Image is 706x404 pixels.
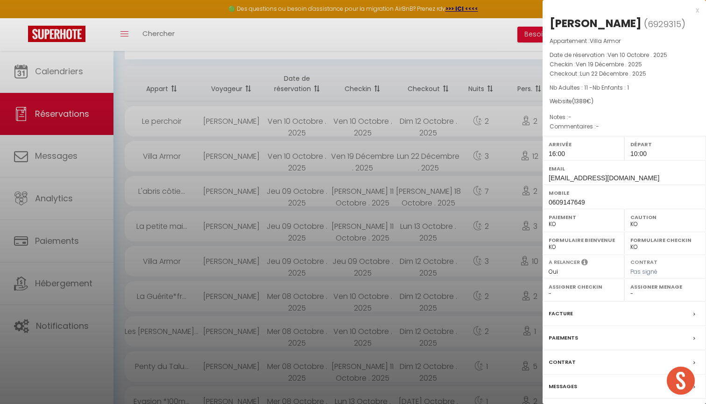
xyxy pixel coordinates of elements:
span: 10:00 [630,150,647,157]
label: Arrivée [549,140,618,149]
label: Email [549,164,700,173]
label: Facture [549,309,573,319]
label: Mobile [549,188,700,198]
label: Assigner Menage [630,282,700,291]
span: 1388 [574,97,586,105]
label: Contrat [549,357,576,367]
label: A relancer [549,258,580,266]
p: Checkin : [550,60,699,69]
span: Pas signé [630,268,657,276]
p: Appartement : [550,36,699,46]
span: Lun 22 Décembre . 2025 [580,70,646,78]
span: - [596,122,599,130]
span: 16:00 [549,150,565,157]
div: Website [550,97,699,106]
label: Formulaire Bienvenue [549,235,618,245]
span: Ven 19 Décembre . 2025 [576,60,642,68]
label: Paiements [549,333,578,343]
p: Notes : [550,113,699,122]
span: ( €) [572,97,593,105]
label: Formulaire Checkin [630,235,700,245]
p: Checkout : [550,69,699,78]
i: Sélectionner OUI si vous souhaiter envoyer les séquences de messages post-checkout [581,258,588,269]
label: Caution [630,213,700,222]
label: Assigner Checkin [549,282,618,291]
div: x [543,5,699,16]
label: Paiement [549,213,618,222]
div: [PERSON_NAME] [550,16,642,31]
span: Nb Adultes : 11 - [550,84,629,92]
div: Ouvrir le chat [667,367,695,395]
span: 0609147649 [549,198,585,206]
span: ( ) [644,17,685,30]
span: Nb Enfants : 1 [593,84,629,92]
span: [EMAIL_ADDRESS][DOMAIN_NAME] [549,174,659,182]
p: Date de réservation : [550,50,699,60]
label: Contrat [630,258,657,264]
span: Villa Armor [590,37,621,45]
label: Messages [549,382,577,391]
label: Départ [630,140,700,149]
span: - [568,113,572,121]
span: 6929315 [648,18,681,30]
span: Ven 10 Octobre . 2025 [607,51,667,59]
p: Commentaires : [550,122,699,131]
